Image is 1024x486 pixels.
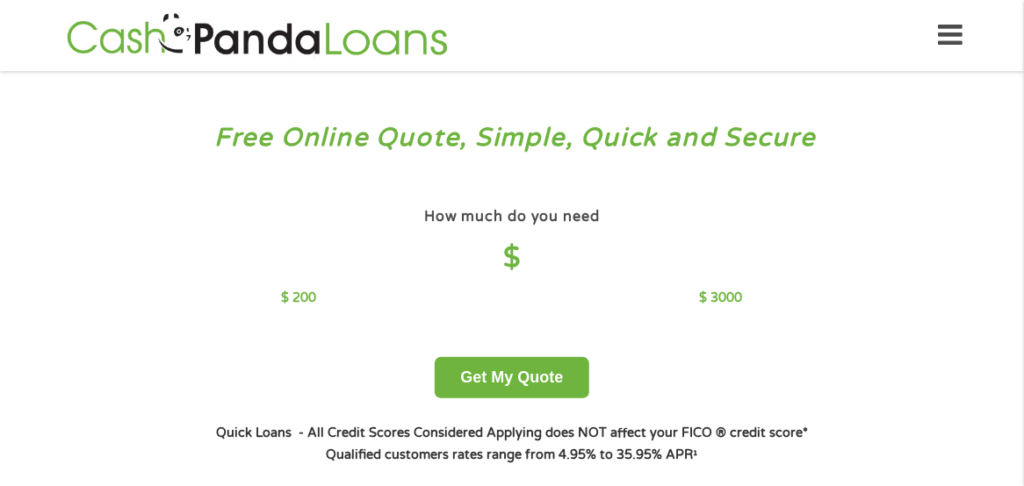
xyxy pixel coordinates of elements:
[424,208,600,226] h4: How much do you need
[61,11,453,61] img: GetLoanNow Logo
[435,357,588,398] button: Get My Quote
[327,447,698,462] strong: Qualified customers rates range from 4.95% to 35.95% APR¹
[216,425,483,440] strong: Quick Loans - All Credit Scores Considered
[51,122,974,154] h3: Free Online Quote, Simple, Quick and Secure
[281,240,742,276] h4: $
[700,289,743,308] p: $ 3000
[487,425,808,440] strong: Applying does NOT affect your FICO ® credit score*
[281,289,316,308] p: $ 200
